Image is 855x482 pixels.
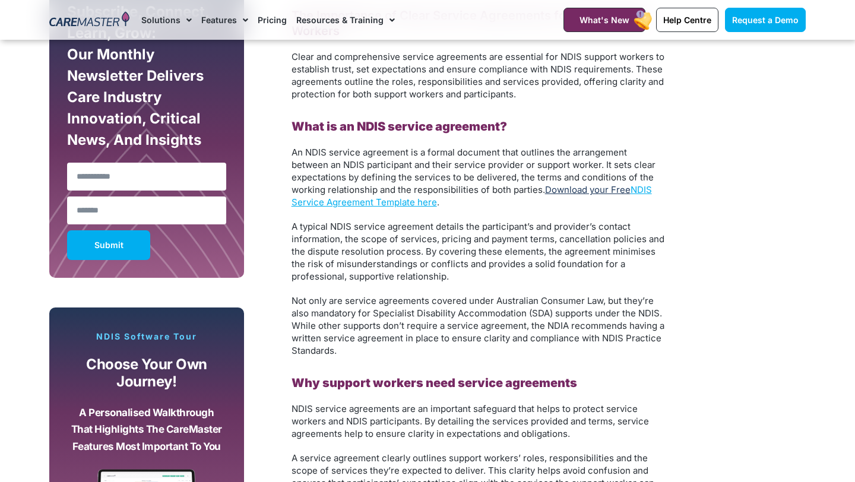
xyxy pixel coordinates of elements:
[292,146,666,208] p: .
[663,15,711,25] span: Help Centre
[292,119,507,134] b: What is an NDIS service agreement?
[563,8,645,32] a: What's New
[545,184,631,195] a: Download your Free
[656,8,718,32] a: Help Centre
[292,147,655,195] span: An NDIS service agreement is a formal document that outlines the arrangement between an NDIS part...
[292,184,652,208] a: NDIS Service Agreement Template here
[292,376,577,390] b: Why support workers need service agreements
[292,221,664,282] span: A typical NDIS service agreement details the participant’s and provider’s contact information, th...
[67,230,150,260] button: Submit
[61,331,232,342] p: NDIS Software Tour
[67,1,226,266] form: New Form
[292,51,664,100] span: Clear and comprehensive service agreements are essential for NDIS support workers to establish tr...
[732,15,799,25] span: Request a Demo
[70,356,223,390] p: Choose your own journey!
[64,1,229,157] div: Subscribe, Connect, Learn, Grow: Our Monthly Newsletter Delivers Care Industry Innovation, Critic...
[725,8,806,32] a: Request a Demo
[94,242,123,248] span: Submit
[579,15,629,25] span: What's New
[70,404,223,455] p: A personalised walkthrough that highlights the CareMaster features most important to you
[49,11,129,29] img: CareMaster Logo
[292,295,664,356] span: Not only are service agreements covered under Australian Consumer Law, but they’re also mandatory...
[292,403,649,439] span: NDIS service agreements are an important safeguard that helps to protect service workers and NDIS...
